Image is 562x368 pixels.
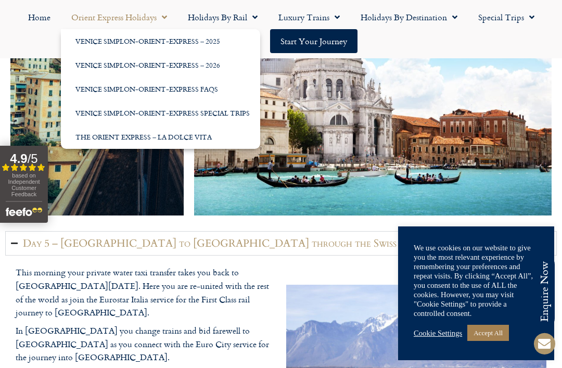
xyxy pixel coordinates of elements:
summary: Day 5 – [GEOGRAPHIC_DATA] to [GEOGRAPHIC_DATA] through the Swiss Alps by First Class Rail [5,231,557,256]
ul: Orient Express Holidays [61,29,260,149]
a: Venice Simplon-Orient-Express FAQs [61,77,260,101]
h2: Day 5 – [GEOGRAPHIC_DATA] to [GEOGRAPHIC_DATA] through the Swiss Alps by First Class Rail [23,237,505,250]
a: Special Trips [468,5,545,29]
a: The Orient Express – La Dolce Vita [61,125,260,149]
nav: Menu [5,5,557,53]
a: Orient Express Holidays [61,5,177,29]
p: In [GEOGRAPHIC_DATA] you change trains and bid farewell to [GEOGRAPHIC_DATA] as you connect with ... [16,324,276,364]
a: Accept All [467,325,509,341]
div: We use cookies on our website to give you the most relevant experience by remembering your prefer... [414,243,539,318]
a: Home [18,5,61,29]
a: Venice Simplon-Orient-Express Special Trips [61,101,260,125]
p: This morning your private water taxi transfer takes you back to [GEOGRAPHIC_DATA][DATE]. Here you... [16,266,276,319]
a: Luxury Trains [268,5,350,29]
a: Venice Simplon-Orient-Express – 2026 [61,53,260,77]
a: Holidays by Destination [350,5,468,29]
a: Holidays by Rail [177,5,268,29]
a: Cookie Settings [414,328,462,338]
a: Start your Journey [270,29,357,53]
a: Venice Simplon-Orient-Express – 2025 [61,29,260,53]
